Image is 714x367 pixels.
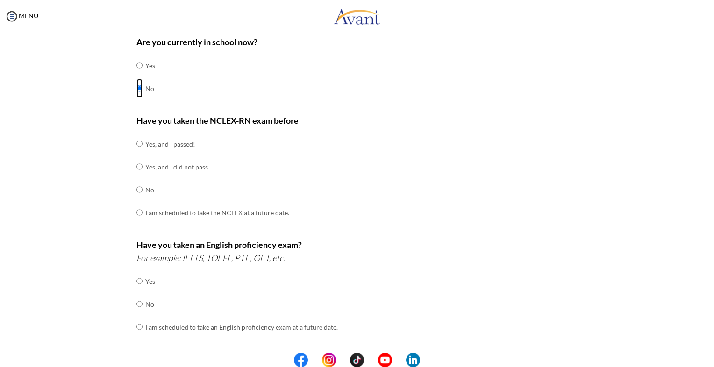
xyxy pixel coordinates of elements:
[145,133,289,155] td: Yes, and I passed!
[350,353,364,367] img: tt.png
[322,353,336,367] img: in.png
[308,353,322,367] img: blank.png
[136,37,257,47] b: Are you currently in school now?
[145,155,289,178] td: Yes, and I did not pass.
[334,2,380,30] img: logo.png
[5,12,38,20] a: MENU
[294,353,308,367] img: fb.png
[145,201,289,224] td: I am scheduled to take the NCLEX at a future date.
[392,353,406,367] img: blank.png
[145,178,289,201] td: No
[145,293,338,316] td: No
[145,316,338,339] td: I am scheduled to take an English proficiency exam at a future date.
[145,54,155,77] td: Yes
[136,115,299,126] b: Have you taken the NCLEX-RN exam before
[406,353,420,367] img: li.png
[364,353,378,367] img: blank.png
[5,9,19,23] img: icon-menu.png
[136,240,302,250] b: Have you taken an English proficiency exam?
[378,353,392,367] img: yt.png
[145,270,338,293] td: Yes
[145,77,155,100] td: No
[336,353,350,367] img: blank.png
[136,253,285,263] i: For example: IELTS, TOEFL, PTE, OET, etc.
